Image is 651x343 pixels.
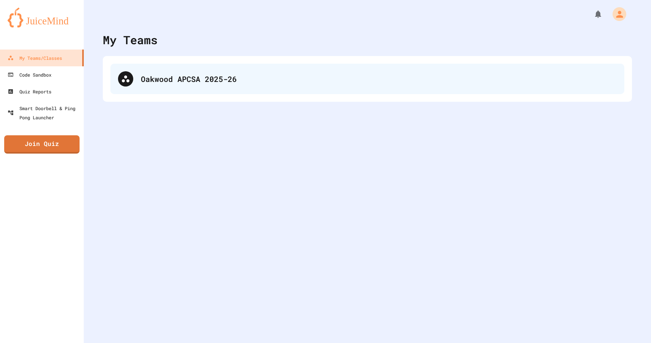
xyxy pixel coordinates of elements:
[8,87,51,96] div: Quiz Reports
[141,73,617,85] div: Oakwood APCSA 2025-26
[579,8,605,21] div: My Notifications
[103,31,158,48] div: My Teams
[110,64,624,94] div: Oakwood APCSA 2025-26
[605,5,628,23] div: My Account
[8,104,81,122] div: Smart Doorbell & Ping Pong Launcher
[8,53,62,63] div: My Teams/Classes
[8,8,76,27] img: logo-orange.svg
[8,70,51,79] div: Code Sandbox
[4,135,80,154] a: Join Quiz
